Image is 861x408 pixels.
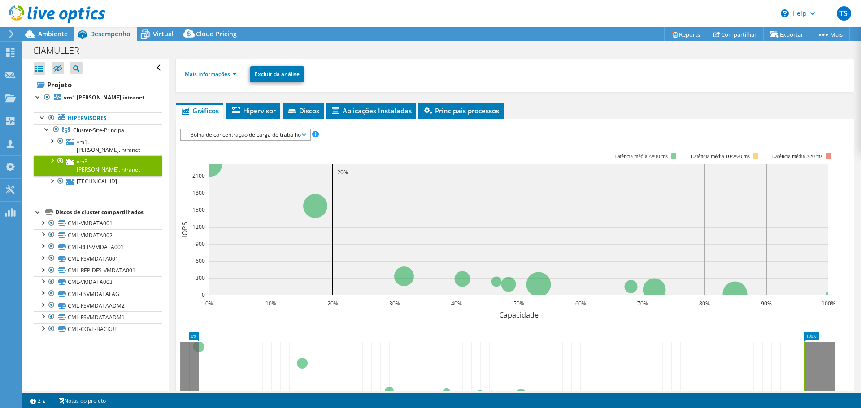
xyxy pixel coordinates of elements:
a: CML-REP-DFS-VMDATA001 [34,265,162,276]
a: Mais [810,27,850,41]
span: Discos [287,106,319,115]
a: CML-FSVMDATAADM2 [34,300,162,311]
span: Ambiente [38,30,68,38]
text: 300 [196,274,205,282]
text: 20% [337,168,348,176]
a: CML-REP-VMDATA001 [34,241,162,253]
a: Compartilhar [707,27,764,41]
text: 600 [196,257,205,265]
tspan: Latência média 10<=20 ms [691,153,750,159]
span: Desempenho [90,30,130,38]
text: 2100 [192,172,205,180]
span: Hipervisor [231,106,276,115]
a: Excluir da análise [250,66,304,82]
a: Cluster-Site-Principal [34,124,162,136]
a: vm1.[PERSON_NAME].intranet [34,92,162,103]
text: 20% [327,300,338,307]
a: Mais informações [185,70,237,78]
a: CML-VMDATA001 [34,218,162,229]
text: 80% [699,300,710,307]
text: 1200 [192,223,205,231]
div: Discos de cluster compartilhados [55,207,162,218]
b: vm1.[PERSON_NAME].intranet [64,94,144,101]
a: Reports [664,27,707,41]
a: CML-FSVMDATA001 [34,253,162,264]
text: 1800 [192,189,205,197]
a: Projeto [34,77,162,92]
a: CML-FSVMDATAADM1 [34,311,162,323]
span: Aplicações Instaladas [330,106,412,115]
text: IOPS [180,222,190,237]
span: Principais processos [423,106,499,115]
span: TS [837,6,851,21]
span: Gráficos [180,106,219,115]
a: vm3.[PERSON_NAME].intranet [34,155,162,175]
tspan: Latência média <=10 ms [614,153,668,159]
a: CML-VMDATA002 [34,229,162,241]
a: Hipervisores [34,112,162,124]
text: 10% [265,300,276,307]
text: 30% [389,300,400,307]
text: 40% [451,300,462,307]
span: Cluster-Site-Principal [73,126,126,134]
text: 70% [637,300,648,307]
text: 50% [513,300,524,307]
a: 2 [24,395,52,406]
a: CML-FSVMDATALAG [34,288,162,300]
a: CML-COVE-BACKUP [34,323,162,335]
text: 0 [202,291,205,299]
text: Latência média >20 ms [772,153,823,159]
a: Notas do projeto [52,395,112,406]
a: CML-VMDATA003 [34,276,162,288]
text: 900 [196,240,205,248]
text: 0% [205,300,213,307]
span: Virtual [153,30,174,38]
h1: CIAMULLER [29,46,93,56]
text: 1500 [192,206,205,214]
text: 100% [822,300,835,307]
svg: \n [781,9,789,17]
span: Cloud Pricing [196,30,237,38]
span: Bolha de concentração de carga de trabalho [186,129,305,140]
a: vm1.[PERSON_NAME].intranet [34,136,162,155]
a: [TECHNICAL_ID] [34,176,162,187]
a: Exportar [763,27,810,41]
text: 90% [761,300,772,307]
text: Capacidade [499,310,539,320]
text: 60% [575,300,586,307]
